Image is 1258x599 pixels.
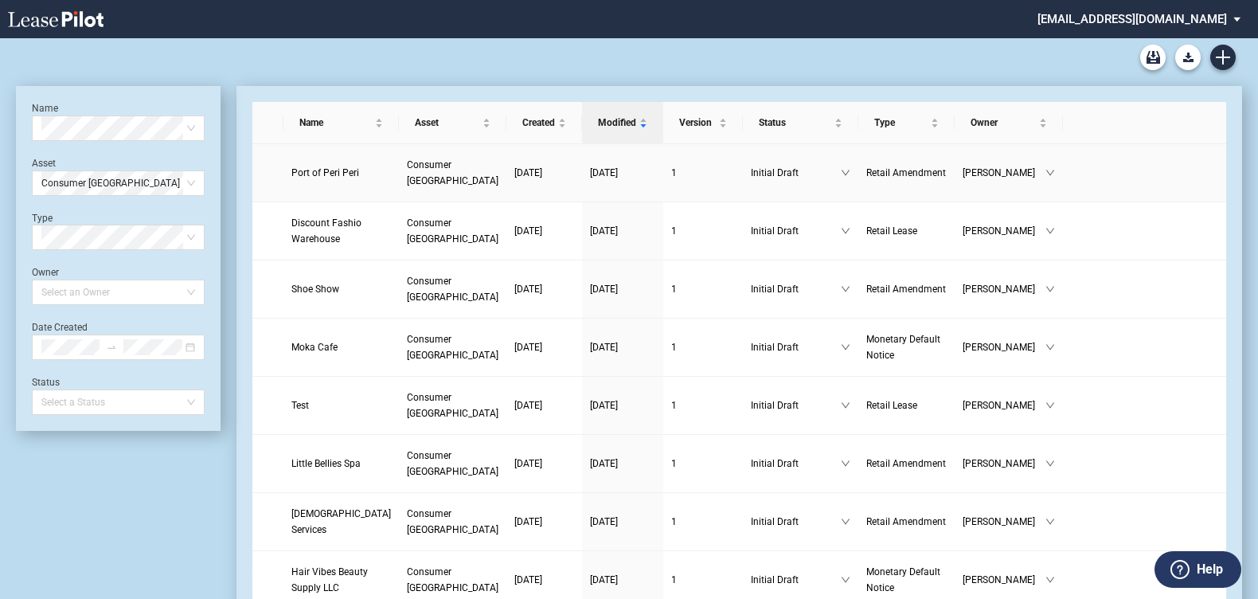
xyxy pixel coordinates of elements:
button: Help [1154,551,1241,588]
a: Consumer [GEOGRAPHIC_DATA] [407,506,498,538]
span: Retail Amendment [866,284,946,295]
span: Consumer Square West [407,450,498,477]
span: Moka Cafe [291,342,338,353]
span: Retail Amendment [866,167,946,178]
a: 1 [671,281,735,297]
a: [DATE] [590,339,655,355]
span: Port of Peri Peri [291,167,359,178]
span: Consumer Square West [407,508,498,535]
a: [DATE] [514,397,574,413]
a: Monetary Default Notice [866,564,947,596]
span: 1 [671,225,677,237]
span: Owner [971,115,1036,131]
label: Status [32,377,60,388]
span: Initial Draft [751,165,841,181]
span: [DATE] [514,574,542,585]
label: Name [32,103,58,114]
span: down [841,343,850,352]
span: [PERSON_NAME] [963,281,1045,297]
span: down [1045,226,1055,236]
span: Consumer Square West [407,334,498,361]
span: Test [291,400,309,411]
span: 1 [671,458,677,469]
a: Archive [1140,45,1166,70]
span: Shoe Show [291,284,339,295]
span: 1 [671,574,677,585]
span: Consumer Square West [407,159,498,186]
span: to [106,342,117,353]
span: [DATE] [514,516,542,527]
span: 1 [671,516,677,527]
span: down [1045,575,1055,585]
span: 1 [671,342,677,353]
a: Create new document [1210,45,1236,70]
a: [DATE] [590,223,655,239]
span: [DATE] [590,458,618,469]
span: Catholic Services [291,508,391,535]
a: Retail Amendment [866,456,947,472]
a: [DATE] [514,572,574,588]
a: 1 [671,165,735,181]
a: Consumer [GEOGRAPHIC_DATA] [407,331,498,363]
a: [DATE] [514,223,574,239]
span: down [841,168,850,178]
span: Consumer Square West [407,566,498,593]
span: down [841,226,850,236]
span: [PERSON_NAME] [963,165,1045,181]
a: 1 [671,223,735,239]
span: Created [522,115,555,131]
span: Type [874,115,928,131]
label: Help [1197,559,1223,580]
span: [DATE] [590,342,618,353]
span: Status [759,115,831,131]
a: 1 [671,456,735,472]
a: Test [291,397,391,413]
span: down [1045,168,1055,178]
a: Retail Amendment [866,165,947,181]
a: Consumer [GEOGRAPHIC_DATA] [407,157,498,189]
a: Discount Fashio Warehouse [291,215,391,247]
span: 1 [671,284,677,295]
a: [DATE] [514,281,574,297]
a: Monetary Default Notice [866,331,947,363]
span: Consumer Square West [41,171,195,195]
span: [DATE] [590,400,618,411]
span: Retail Lease [866,225,917,237]
span: Monetary Default Notice [866,334,940,361]
a: Little Bellies Spa [291,456,391,472]
th: Type [858,102,955,144]
button: Download Blank Form [1175,45,1201,70]
span: [DATE] [514,284,542,295]
span: Discount Fashio Warehouse [291,217,361,245]
label: Type [32,213,53,224]
span: 1 [671,400,677,411]
a: Consumer [GEOGRAPHIC_DATA] [407,564,498,596]
span: [DATE] [590,574,618,585]
a: [DATE] [590,514,655,530]
a: [DATE] [514,514,574,530]
span: Name [299,115,372,131]
a: [DEMOGRAPHIC_DATA] Services [291,506,391,538]
a: Consumer [GEOGRAPHIC_DATA] [407,448,498,480]
span: Initial Draft [751,223,841,239]
span: Initial Draft [751,397,841,413]
span: [DATE] [590,284,618,295]
span: [DATE] [514,342,542,353]
a: Consumer [GEOGRAPHIC_DATA] [407,273,498,305]
span: [PERSON_NAME] [963,572,1045,588]
span: down [841,284,850,294]
span: down [841,459,850,468]
span: Retail Amendment [866,516,946,527]
span: Initial Draft [751,572,841,588]
th: Asset [399,102,506,144]
span: Little Bellies Spa [291,458,361,469]
span: [DATE] [514,167,542,178]
a: [DATE] [514,339,574,355]
span: Retail Lease [866,400,917,411]
label: Owner [32,267,59,278]
th: Name [283,102,399,144]
a: 1 [671,339,735,355]
span: 1 [671,167,677,178]
th: Owner [955,102,1063,144]
md-menu: Download Blank Form List [1170,45,1205,70]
